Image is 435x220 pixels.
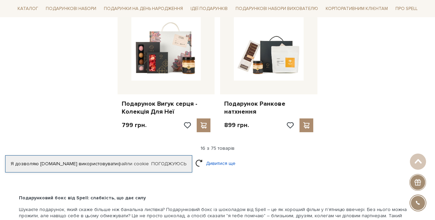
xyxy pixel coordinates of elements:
a: Подарункові набори вихователю [233,3,321,14]
a: Подарункові набори [43,3,99,14]
p: 799 грн. [122,121,146,129]
a: Подарунок Ранкове натхнення [224,100,313,116]
a: Про Spell [393,3,420,14]
a: Подарунок Вигук серця - Колекція Для Неї [122,100,211,116]
a: файли cookie [118,161,149,167]
a: Дивитися ще [195,157,240,169]
a: Погоджуюсь [151,161,186,167]
a: Корпоративним клієнтам [323,3,391,14]
a: Ідеї подарунків [188,3,230,14]
p: 899 грн. [224,121,249,129]
div: Я дозволяю [DOMAIN_NAME] використовувати [6,161,192,167]
a: Подарунки на День народження [101,3,186,14]
div: 16 з 75 товарів [12,145,423,151]
b: Подарунковий бокс від Spell: слабкість, що дає силу [19,195,146,201]
a: Каталог [15,3,41,14]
